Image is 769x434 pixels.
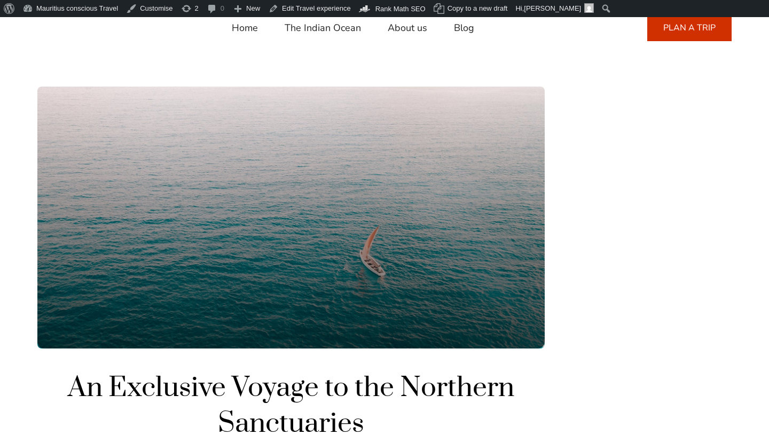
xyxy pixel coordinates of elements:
span: [PERSON_NAME] [524,4,581,12]
a: PLAN A TRIP [647,14,732,41]
span: Rank Math SEO [375,5,426,13]
a: Home [232,15,258,41]
a: About us [388,15,427,41]
a: The Indian Ocean [285,15,361,41]
a: Blog [454,15,474,41]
